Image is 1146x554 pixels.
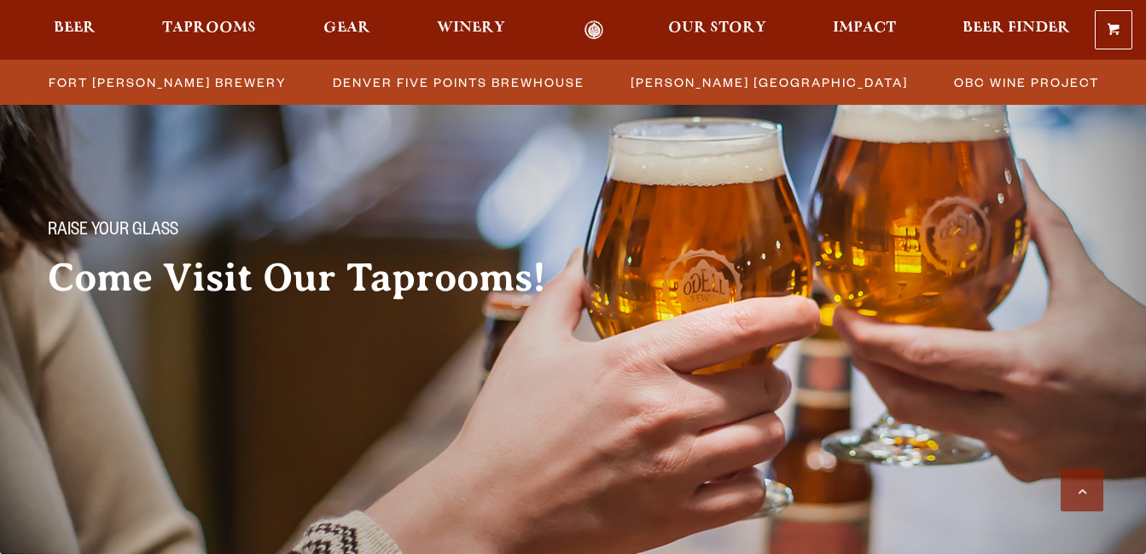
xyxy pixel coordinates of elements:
span: Denver Five Points Brewhouse [333,70,585,95]
span: Beer [54,21,96,35]
a: Winery [426,20,516,40]
span: [PERSON_NAME] [GEOGRAPHIC_DATA] [631,70,908,95]
span: Fort [PERSON_NAME] Brewery [49,70,287,95]
a: Taprooms [151,20,267,40]
a: Denver Five Points Brewhouse [323,70,593,95]
a: Beer [43,20,107,40]
a: Gear [312,20,381,40]
span: OBC Wine Project [954,70,1099,95]
a: Odell Home [562,20,626,40]
a: Impact [822,20,907,40]
span: Taprooms [162,21,256,35]
h2: Come Visit Our Taprooms! [48,257,580,299]
a: Scroll to top [1061,469,1103,511]
a: OBC Wine Project [944,70,1108,95]
a: Fort [PERSON_NAME] Brewery [38,70,295,95]
span: Winery [437,21,505,35]
span: Gear [323,21,370,35]
span: Beer Finder [963,21,1070,35]
span: Impact [833,21,896,35]
a: Our Story [657,20,777,40]
span: Raise your glass [48,221,178,243]
span: Our Story [668,21,766,35]
a: Beer Finder [951,20,1081,40]
a: [PERSON_NAME] [GEOGRAPHIC_DATA] [620,70,916,95]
